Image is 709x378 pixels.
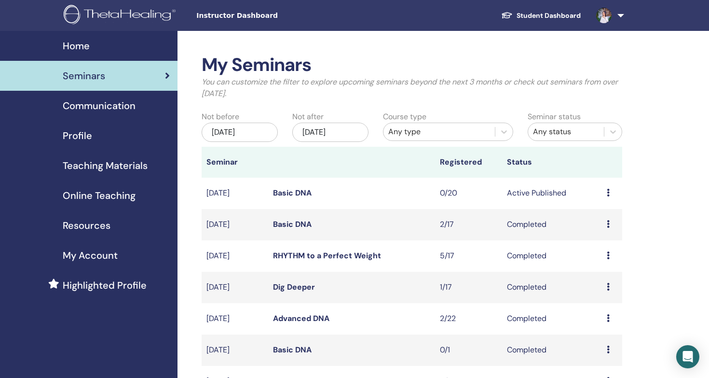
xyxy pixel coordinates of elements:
[63,69,105,83] span: Seminars
[63,158,148,173] span: Teaching Materials
[202,272,268,303] td: [DATE]
[501,11,513,19] img: graduation-cap-white.svg
[383,111,426,123] label: Course type
[435,209,502,240] td: 2/17
[273,188,312,198] a: Basic DNA
[63,98,136,113] span: Communication
[273,282,315,292] a: Dig Deeper
[63,248,118,263] span: My Account
[502,178,602,209] td: Active Published
[502,335,602,366] td: Completed
[202,209,268,240] td: [DATE]
[63,278,147,293] span: Highlighted Profile
[435,240,502,272] td: 5/17
[502,240,602,272] td: Completed
[202,76,623,99] p: You can customize the filter to explore upcoming seminars beyond the next 3 months or check out s...
[273,313,329,323] a: Advanced DNA
[64,5,179,27] img: logo.png
[435,178,502,209] td: 0/20
[202,240,268,272] td: [DATE]
[493,7,588,25] a: Student Dashboard
[63,128,92,143] span: Profile
[676,345,699,368] div: Open Intercom Messenger
[435,147,502,178] th: Registered
[202,54,623,76] h2: My Seminars
[502,209,602,240] td: Completed
[388,126,491,138] div: Any type
[202,303,268,335] td: [DATE]
[202,335,268,366] td: [DATE]
[502,147,602,178] th: Status
[435,303,502,335] td: 2/22
[202,147,268,178] th: Seminar
[435,272,502,303] td: 1/17
[292,111,324,123] label: Not after
[273,251,381,261] a: RHYTHM to a Perfect Weight
[435,335,502,366] td: 0/1
[533,126,599,138] div: Any status
[596,8,612,23] img: default.jpg
[528,111,581,123] label: Seminar status
[202,111,239,123] label: Not before
[202,123,278,142] div: [DATE]
[196,11,341,21] span: Instructor Dashboard
[63,39,90,53] span: Home
[63,188,136,203] span: Online Teaching
[202,178,268,209] td: [DATE]
[63,218,110,233] span: Resources
[273,345,312,355] a: Basic DNA
[292,123,368,142] div: [DATE]
[273,219,312,229] a: Basic DNA
[502,303,602,335] td: Completed
[502,272,602,303] td: Completed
